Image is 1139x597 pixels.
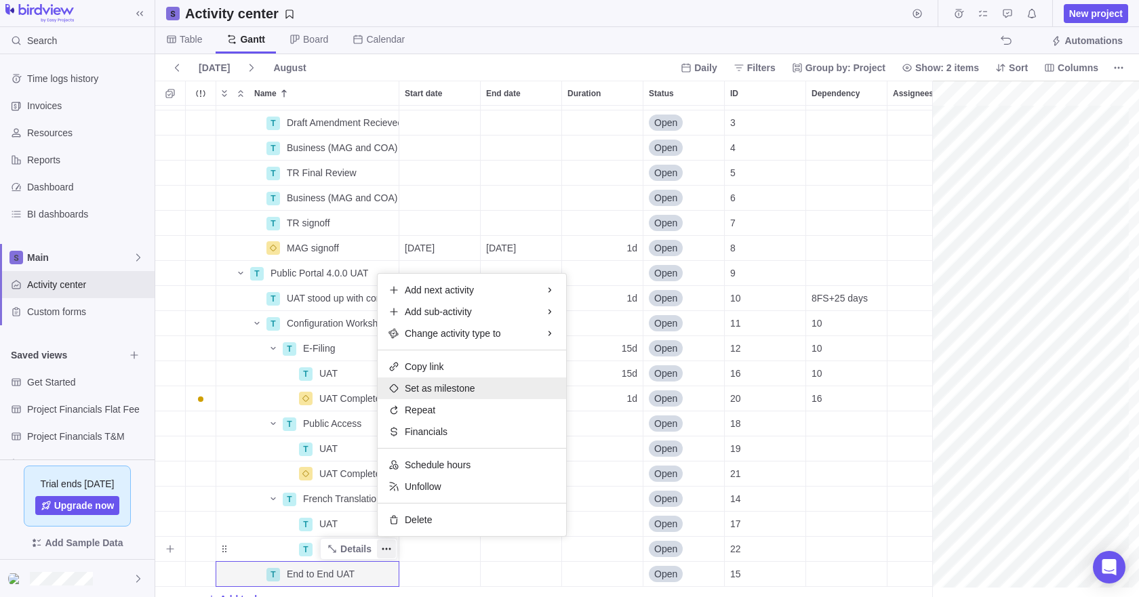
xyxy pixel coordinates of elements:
span: Unfollow [405,480,441,493]
span: Set as milestone [405,382,475,395]
span: Copy link [405,360,444,373]
span: Add next activity [405,283,474,297]
span: Schedule hours [405,458,471,472]
span: Change activity type to [405,327,501,340]
span: Repeat [405,403,435,417]
span: More actions [377,539,396,558]
span: Add sub-activity [405,305,472,318]
span: Financials [405,425,447,438]
div: grid [155,106,942,597]
span: Delete [405,513,432,527]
